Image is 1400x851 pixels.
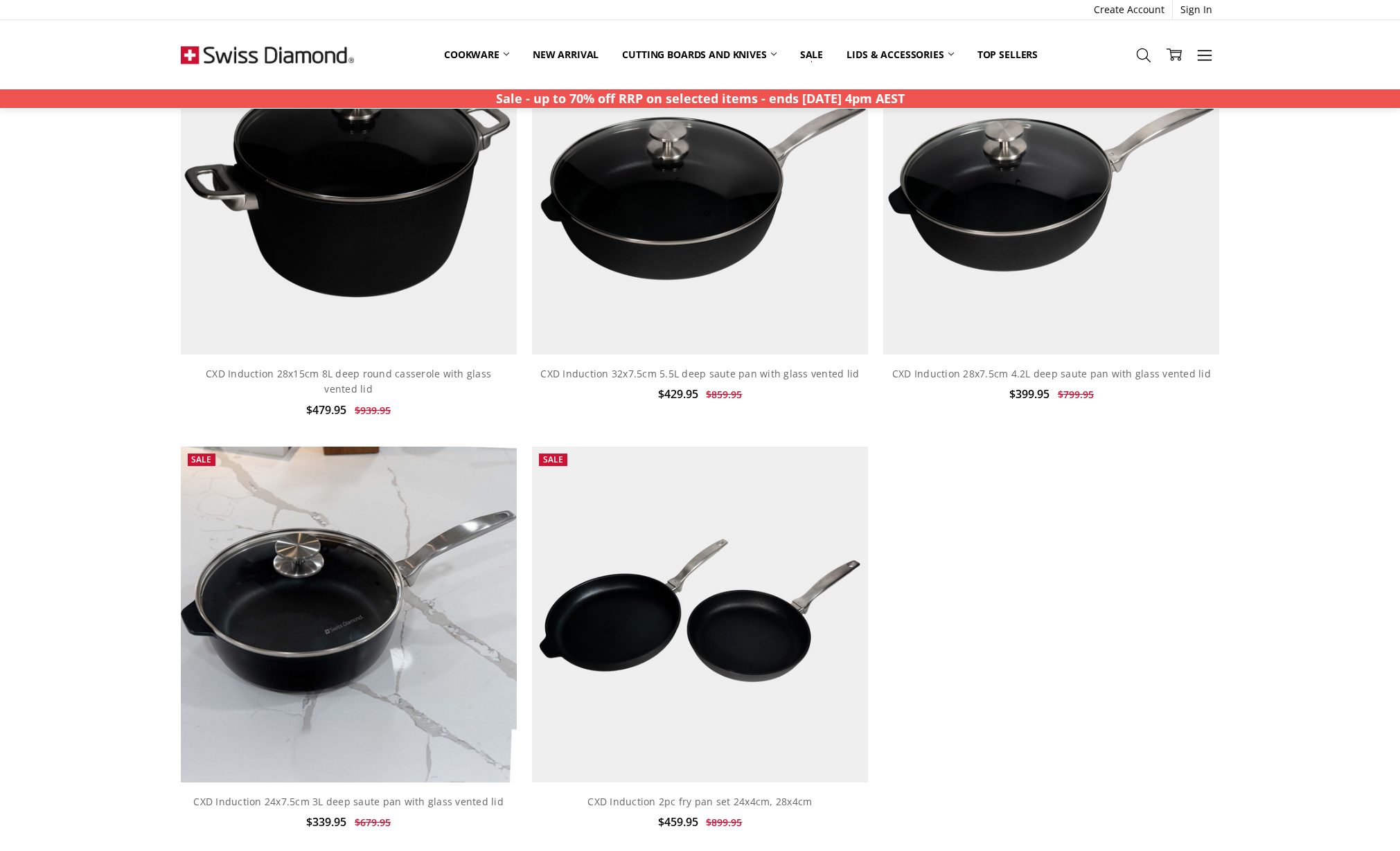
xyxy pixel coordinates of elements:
[610,39,788,70] a: Cutting boards and knives
[587,795,812,808] a: CXD Induction 2pc fry pan set 24x4cm, 28x4cm
[1058,388,1094,401] span: $799.95
[306,814,346,830] span: $339.95
[532,19,868,355] img: CXD Induction 32x7.5cm 5.5L deep saute pan with glass vented lid
[706,388,742,401] span: $859.95
[521,39,610,70] a: New arrival
[181,19,517,355] img: CXD Induction 28x15cm 8L deep round casserole with glass vented lid
[532,447,868,782] img: CXD Induction 2pc fry pan set 24x4cm, 28x4cm
[883,19,1219,355] img: CXD Induction 28x7.5cm 4.2L deep saute pan with glass vented lid
[355,404,391,417] span: $939.95
[193,795,504,808] a: CXD Induction 24x7.5cm 3L deep saute pan with glass vented lid
[206,367,491,395] a: CXD Induction 28x15cm 8L deep round casserole with glass vented lid
[181,20,354,89] img: Free Shipping On Every Order
[788,39,835,70] a: Sale
[181,447,517,782] img: CXD Induction 24x7.5cm 3L deep saute pan with glass vented lid
[496,90,905,107] strong: Sale - up to 70% off RRP on selected items - ends [DATE] 4pm AEST
[658,814,698,830] span: $459.95
[191,454,211,465] span: Sale
[543,454,563,465] span: Sale
[1009,386,1049,402] span: $399.95
[706,816,742,829] span: $899.95
[658,386,698,402] span: $429.95
[355,816,391,829] span: $679.95
[540,367,859,380] a: CXD Induction 32x7.5cm 5.5L deep saute pan with glass vented lid
[892,367,1211,380] a: CXD Induction 28x7.5cm 4.2L deep saute pan with glass vented lid
[835,39,965,70] a: Lids & Accessories
[432,39,521,70] a: Cookware
[966,39,1049,70] a: Top Sellers
[306,402,346,418] span: $479.95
